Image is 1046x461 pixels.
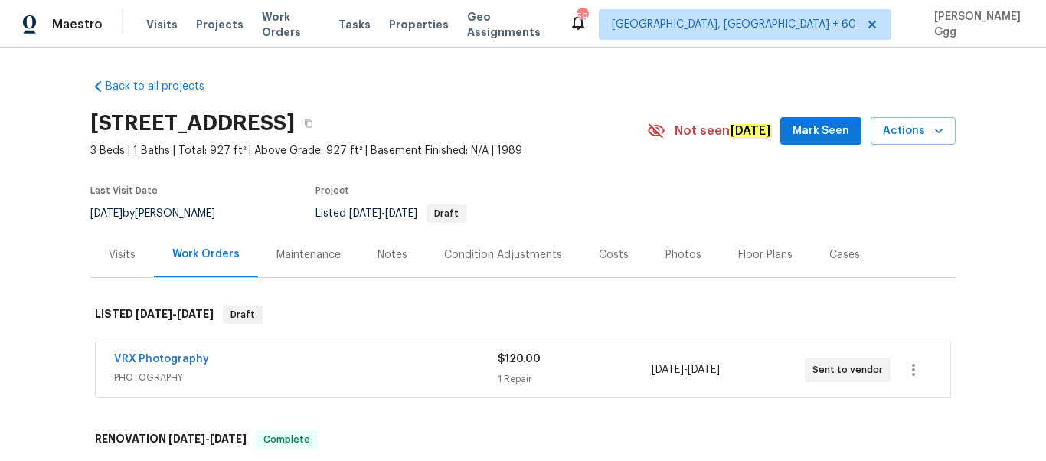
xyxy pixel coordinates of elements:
h6: LISTED [95,306,214,324]
a: Back to all projects [90,79,237,94]
span: Properties [389,17,449,32]
span: Sent to vendor [812,362,889,378]
span: Draft [224,307,261,322]
button: Actions [871,117,956,145]
span: Work Orders [262,9,320,40]
div: Floor Plans [738,247,793,263]
span: Mark Seen [793,122,849,141]
div: Photos [665,247,701,263]
span: Listed [315,208,466,219]
span: [DATE] [168,433,205,444]
span: - [652,362,720,378]
span: Geo Assignments [467,9,551,40]
div: Visits [109,247,136,263]
span: Draft [428,209,465,218]
span: Tasks [338,19,371,30]
span: Maestro [52,17,103,32]
div: Maintenance [276,247,341,263]
span: 3 Beds | 1 Baths | Total: 927 ft² | Above Grade: 927 ft² | Basement Finished: N/A | 1989 [90,143,647,159]
h2: [STREET_ADDRESS] [90,116,295,131]
div: Work Orders [172,247,240,262]
div: Costs [599,247,629,263]
span: [DATE] [136,309,172,319]
span: - [168,433,247,444]
span: Visits [146,17,178,32]
span: Actions [883,122,943,141]
div: Notes [378,247,407,263]
div: 1 Repair [498,371,651,387]
a: VRX Photography [114,354,209,365]
span: Complete [257,432,316,447]
div: LISTED [DATE]-[DATE]Draft [90,290,956,339]
span: Not seen [675,123,771,139]
button: Copy Address [295,110,322,137]
span: - [349,208,417,219]
em: [DATE] [730,124,771,138]
span: [PERSON_NAME] Ggg [928,9,1023,40]
span: [GEOGRAPHIC_DATA], [GEOGRAPHIC_DATA] + 60 [612,17,856,32]
span: [DATE] [652,365,684,375]
div: 593 [577,9,587,25]
button: Mark Seen [780,117,861,145]
h6: RENOVATION [95,430,247,449]
span: - [136,309,214,319]
span: [DATE] [349,208,381,219]
div: Condition Adjustments [444,247,562,263]
span: Projects [196,17,244,32]
span: PHOTOGRAPHY [114,370,498,385]
span: [DATE] [90,208,123,219]
span: $120.00 [498,354,541,365]
span: [DATE] [688,365,720,375]
div: Cases [829,247,860,263]
span: Project [315,186,349,195]
span: [DATE] [210,433,247,444]
span: [DATE] [177,309,214,319]
span: [DATE] [385,208,417,219]
span: Last Visit Date [90,186,158,195]
div: by [PERSON_NAME] [90,204,234,223]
